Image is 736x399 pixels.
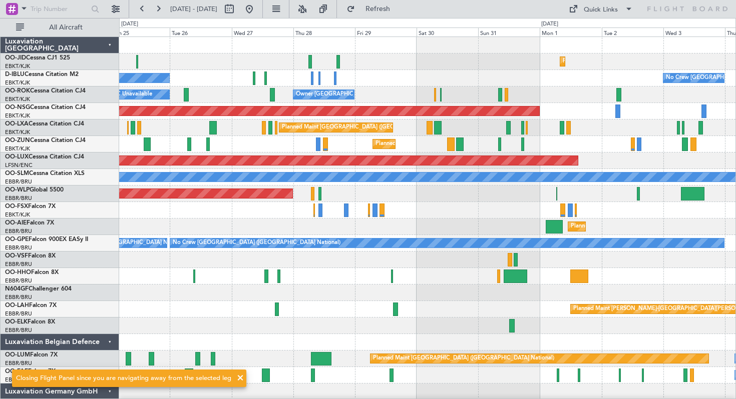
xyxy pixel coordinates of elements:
div: Owner [GEOGRAPHIC_DATA]-[GEOGRAPHIC_DATA] [296,87,431,102]
a: EBKT/KJK [5,62,30,70]
input: Trip Number [31,1,88,16]
a: EBBR/BRU [5,178,32,185]
div: Planned Maint [GEOGRAPHIC_DATA] ([GEOGRAPHIC_DATA] National) [373,351,554,366]
span: OO-LXA [5,121,29,127]
div: Sun 31 [478,27,540,36]
a: OO-SLMCessna Citation XLS [5,170,85,176]
span: OO-AIE [5,220,27,226]
span: OO-GPE [5,236,29,242]
div: No Crew [GEOGRAPHIC_DATA] ([GEOGRAPHIC_DATA] National) [173,235,340,250]
a: EBKT/KJK [5,79,30,86]
a: OO-AIEFalcon 7X [5,220,54,226]
div: Fri 29 [355,27,417,36]
a: OO-VSFFalcon 8X [5,253,56,259]
a: EBKT/KJK [5,112,30,119]
span: N604GF [5,286,29,292]
div: Thu 28 [293,27,355,36]
button: Refresh [342,1,402,17]
a: EBBR/BRU [5,244,32,251]
span: OO-NSG [5,104,30,110]
span: OO-ELK [5,319,28,325]
a: EBKT/KJK [5,128,30,136]
a: OO-LAHFalcon 7X [5,302,57,308]
a: OO-LUMFalcon 7X [5,352,58,358]
a: OO-ROKCessna Citation CJ4 [5,88,86,94]
div: Planned Maint [GEOGRAPHIC_DATA] ([GEOGRAPHIC_DATA]) [571,219,728,234]
button: Quick Links [564,1,638,17]
a: OO-WLPGlobal 5500 [5,187,64,193]
div: Sat 30 [417,27,478,36]
div: Closing Flight Panel since you are navigating away from the selected leg [16,373,231,383]
a: EBBR/BRU [5,326,32,334]
div: Mon 25 [108,27,170,36]
div: Quick Links [584,5,618,15]
span: OO-FSX [5,203,28,209]
a: EBBR/BRU [5,310,32,317]
a: OO-NSGCessna Citation CJ4 [5,104,86,110]
div: Tue 2 [602,27,663,36]
a: EBBR/BRU [5,194,32,202]
span: OO-ZUN [5,137,30,143]
span: OO-LUM [5,352,30,358]
a: EBKT/KJK [5,145,30,152]
span: [DATE] - [DATE] [170,4,217,13]
span: Refresh [357,5,399,12]
div: Wed 3 [663,27,725,36]
div: Tue 26 [170,27,231,36]
a: OO-HHOFalcon 8X [5,269,59,275]
a: EBBR/BRU [5,260,32,268]
div: Planned Maint Kortrijk-[GEOGRAPHIC_DATA] [563,54,679,69]
a: LFSN/ENC [5,161,33,169]
a: EBBR/BRU [5,227,32,235]
a: EBKT/KJK [5,95,30,103]
a: OO-JIDCessna CJ1 525 [5,55,70,61]
a: D-IBLUCessna Citation M2 [5,71,79,77]
div: [DATE] [541,20,558,28]
a: EBKT/KJK [5,211,30,218]
a: OO-ELKFalcon 8X [5,319,55,325]
div: A/C Unavailable [111,87,152,102]
div: Planned Maint Kortrijk-[GEOGRAPHIC_DATA] [376,136,492,151]
span: OO-LAH [5,302,29,308]
a: OO-ZUNCessna Citation CJ4 [5,137,86,143]
div: Mon 1 [540,27,601,36]
span: OO-VSF [5,253,28,259]
a: EBBR/BRU [5,293,32,301]
span: OO-WLP [5,187,30,193]
a: OO-LXACessna Citation CJ4 [5,121,84,127]
span: OO-JID [5,55,26,61]
div: [DATE] [121,20,138,28]
span: All Aircraft [26,24,106,31]
span: OO-SLM [5,170,29,176]
div: Wed 27 [232,27,293,36]
span: D-IBLU [5,71,25,77]
span: OO-LUX [5,154,29,160]
div: Planned Maint [GEOGRAPHIC_DATA] ([GEOGRAPHIC_DATA] National) [282,120,463,135]
a: EBBR/BRU [5,277,32,284]
a: OO-GPEFalcon 900EX EASy II [5,236,88,242]
button: All Aircraft [11,19,109,35]
span: OO-ROK [5,88,30,94]
span: OO-HHO [5,269,31,275]
a: OO-FSXFalcon 7X [5,203,56,209]
a: N604GFChallenger 604 [5,286,72,292]
a: OO-LUXCessna Citation CJ4 [5,154,84,160]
